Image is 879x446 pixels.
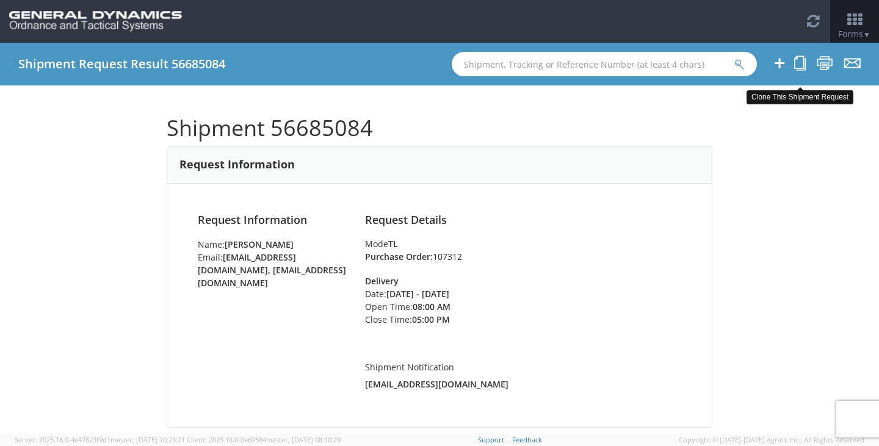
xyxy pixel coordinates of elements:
h5: Shipment Notification [365,362,681,372]
strong: 05:00 PM [412,314,450,325]
strong: TL [388,238,398,250]
span: ▼ [863,29,870,40]
img: gd-ots-0c3321f2eb4c994f95cb.png [9,11,182,32]
h3: Request Information [179,159,295,171]
span: Client: 2025.18.0-0e69584 [187,435,341,444]
li: Name: [198,238,347,251]
div: Clone This Shipment Request [747,90,853,104]
li: Date: [365,287,488,300]
div: Mode [365,238,681,250]
h4: Shipment Request Result 56685084 [18,57,225,71]
h1: Shipment 56685084 [167,116,712,140]
input: Shipment, Tracking or Reference Number (at least 4 chars) [452,52,757,76]
h4: Request Information [198,214,347,226]
strong: [EMAIL_ADDRESS][DOMAIN_NAME], [EMAIL_ADDRESS][DOMAIN_NAME] [198,251,346,289]
span: Forms [838,28,870,40]
li: Open Time: [365,300,488,313]
strong: - [DATE] [416,288,449,300]
li: Email: [198,251,347,289]
strong: [EMAIL_ADDRESS][DOMAIN_NAME] [365,378,508,390]
li: 107312 [365,250,681,263]
strong: [DATE] [386,288,414,300]
strong: [PERSON_NAME] [225,239,294,250]
h4: Request Details [365,214,681,226]
span: master, [DATE] 10:23:21 [110,435,185,444]
strong: Purchase Order: [365,251,433,262]
a: Support [478,435,504,444]
span: master, [DATE] 08:10:29 [266,435,341,444]
strong: Delivery [365,275,399,287]
span: Copyright © [DATE]-[DATE] Agistix Inc., All Rights Reserved [679,435,864,445]
span: Server: 2025.18.0-4e47823f9d1 [15,435,185,444]
a: Feedback [512,435,542,444]
li: Close Time: [365,313,488,326]
strong: 08:00 AM [413,301,450,312]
